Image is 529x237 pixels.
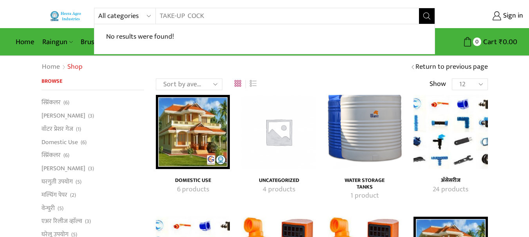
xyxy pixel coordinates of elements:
a: वेन्चुरी [42,201,55,215]
span: (5) [76,178,81,186]
a: [PERSON_NAME] [42,162,85,175]
h1: Shop [67,63,83,71]
img: Water Storage Tanks [328,95,402,169]
span: (2) [70,191,76,199]
a: Visit product category Water Storage Tanks [336,177,393,191]
mark: 4 products [263,185,295,195]
mark: 6 products [177,185,209,195]
a: घरगुती उपयोग [42,175,73,188]
img: Domestic Use [156,95,230,169]
a: वॉटर प्रेशर गेज [42,122,73,135]
a: स्प्रिंकलर [42,98,61,109]
a: Return to previous page [415,62,488,72]
bdi: 0.00 [499,36,517,48]
a: एअर रिलीज व्हाॅल्व [42,215,82,228]
h4: Uncategorized [250,177,307,184]
div: No results were found! [94,32,435,42]
span: Cart [481,37,497,47]
a: Visit product category Domestic Use [156,95,230,169]
span: Browse [42,77,62,86]
a: Sign in [447,9,523,23]
a: Visit product category अ‍ॅसेसरीज [422,185,479,195]
button: Search button [419,8,435,24]
input: Search for... [156,8,409,24]
a: मल्चिंग पेपर [42,188,67,201]
h4: Domestic Use [164,177,221,184]
span: 0 [473,37,481,46]
a: Visit product category अ‍ॅसेसरीज [413,95,487,169]
a: Home [12,33,38,51]
mark: 24 products [433,185,468,195]
nav: Breadcrumb [42,62,83,72]
span: (3) [85,217,91,225]
a: Visit product category अ‍ॅसेसरीज [422,177,479,184]
a: Raingun [38,33,77,51]
span: Sign in [501,11,523,21]
span: (6) [63,99,69,107]
span: (3) [88,112,94,120]
a: Visit product category Water Storage Tanks [328,95,402,169]
span: (5) [58,205,63,212]
a: Domestic Use [42,135,78,149]
img: अ‍ॅसेसरीज [413,95,487,169]
select: Shop order [156,78,222,90]
img: Uncategorized [242,95,316,169]
span: (6) [81,139,87,146]
a: Home [42,62,60,72]
h4: Water Storage Tanks [336,177,393,191]
a: Visit product category Uncategorized [250,177,307,184]
a: Visit product category Domestic Use [164,177,221,184]
h4: अ‍ॅसेसरीज [422,177,479,184]
span: (3) [88,165,94,173]
a: [PERSON_NAME] [42,109,85,123]
a: Visit product category Domestic Use [164,185,221,195]
a: Visit product category Water Storage Tanks [336,191,393,201]
a: Visit product category Uncategorized [250,185,307,195]
span: ₹ [499,36,503,48]
span: (6) [63,151,69,159]
span: (1) [76,125,81,133]
a: Visit product category Uncategorized [242,95,316,169]
a: 0 Cart ₹0.00 [443,35,517,49]
a: स्प्रिंकलर [42,149,61,162]
mark: 1 product [350,191,379,201]
span: Show [430,79,446,89]
a: Brush Cutter [77,33,130,51]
